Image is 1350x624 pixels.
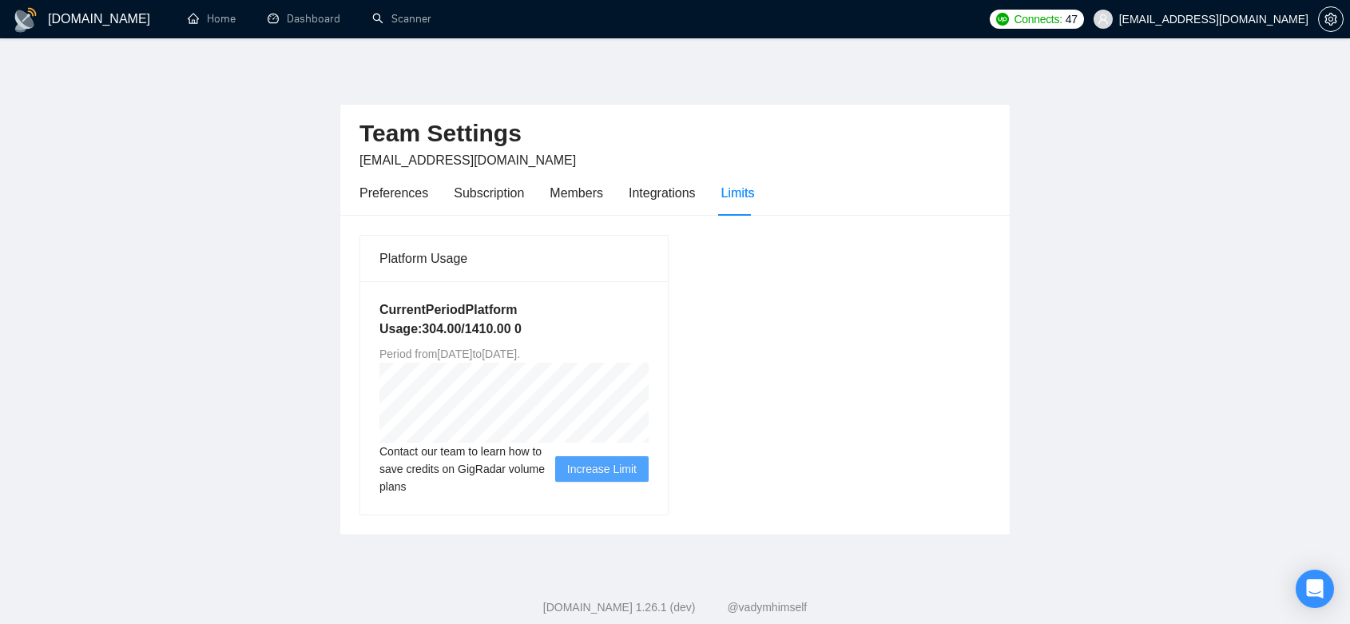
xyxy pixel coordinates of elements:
[379,443,555,495] span: Contact our team to learn how to save credits on GigRadar volume plans
[379,236,649,281] div: Platform Usage
[1319,13,1343,26] span: setting
[550,183,603,203] div: Members
[629,183,696,203] div: Integrations
[567,460,637,478] span: Increase Limit
[454,183,524,203] div: Subscription
[359,183,428,203] div: Preferences
[188,12,236,26] a: homeHome
[727,601,807,614] a: @vadymhimself
[996,13,1009,26] img: upwork-logo.png
[1318,6,1344,32] button: setting
[379,348,520,360] span: Period from [DATE] to [DATE] .
[1318,13,1344,26] a: setting
[543,601,696,614] a: [DOMAIN_NAME] 1.26.1 (dev)
[1014,10,1062,28] span: Connects:
[379,300,649,339] h5: Current Period Platform Usage: 304.00 / 1410.00 0
[372,12,431,26] a: searchScanner
[359,117,991,150] h2: Team Settings
[555,456,649,482] button: Increase Limit
[1098,14,1109,25] span: user
[1066,10,1078,28] span: 47
[1296,570,1334,608] div: Open Intercom Messenger
[268,12,340,26] a: dashboardDashboard
[359,153,576,167] span: [EMAIL_ADDRESS][DOMAIN_NAME]
[721,183,755,203] div: Limits
[13,7,38,33] img: logo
